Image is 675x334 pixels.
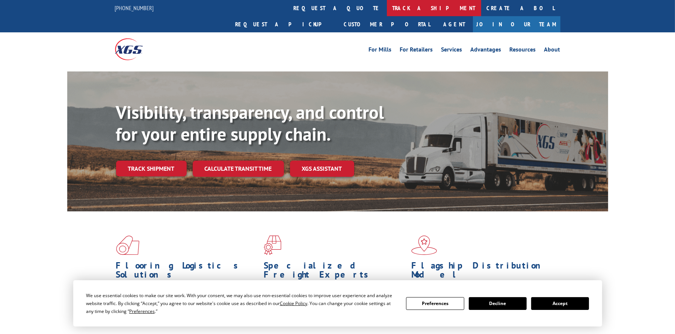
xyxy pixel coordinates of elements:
a: Services [441,47,462,55]
h1: Flagship Distribution Model [411,261,553,283]
b: Visibility, transparency, and control for your entire supply chain. [116,100,384,146]
h1: Flooring Logistics Solutions [116,261,258,283]
h1: Specialized Freight Experts [264,261,406,283]
button: Decline [469,297,527,310]
a: Agent [436,16,473,32]
button: Preferences [406,297,464,310]
a: [PHONE_NUMBER] [115,4,154,12]
span: Preferences [129,308,155,314]
a: Join Our Team [473,16,560,32]
a: About [544,47,560,55]
img: xgs-icon-total-supply-chain-intelligence-red [116,235,139,255]
div: Cookie Consent Prompt [73,280,602,326]
a: Advantages [471,47,501,55]
img: xgs-icon-flagship-distribution-model-red [411,235,437,255]
a: For Mills [369,47,392,55]
a: For Retailers [400,47,433,55]
a: Calculate transit time [193,161,284,177]
a: Resources [510,47,536,55]
div: We use essential cookies to make our site work. With your consent, we may also use non-essential ... [86,291,397,315]
a: XGS ASSISTANT [290,161,354,177]
a: Track shipment [116,161,187,176]
button: Accept [531,297,589,310]
a: Request a pickup [230,16,338,32]
span: Cookie Policy [280,300,307,307]
img: xgs-icon-focused-on-flooring-red [264,235,281,255]
a: Customer Portal [338,16,436,32]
